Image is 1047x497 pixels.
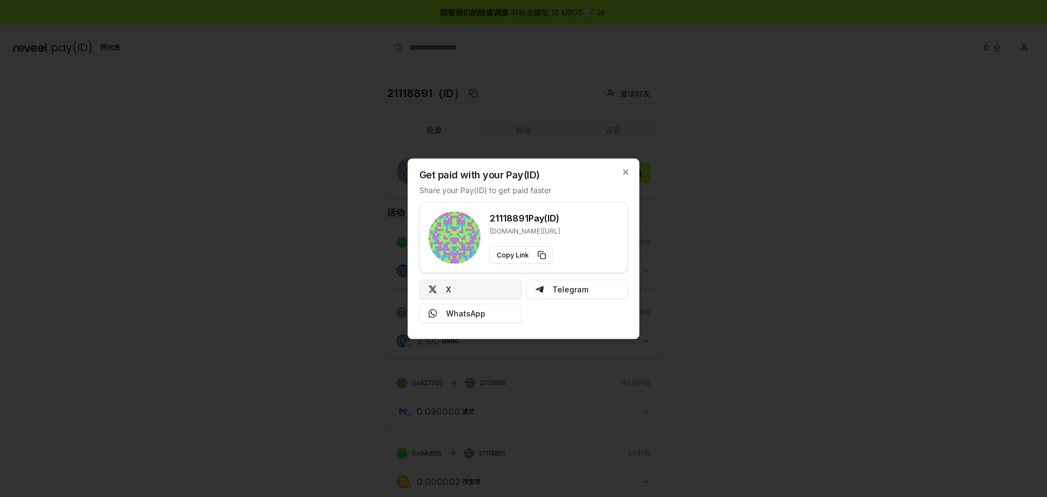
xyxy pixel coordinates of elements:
[535,285,544,294] img: Telegram
[490,246,553,264] button: Copy Link
[419,184,551,195] p: Share your Pay(ID) to get paid faster
[419,303,522,323] button: WhatsApp
[429,285,437,294] img: X
[419,279,522,299] button: X
[490,211,560,224] h3: 21118891 Pay(ID)
[526,279,628,299] button: Telegram
[419,170,540,179] h2: Get paid with your Pay(ID)
[490,226,560,235] p: [DOMAIN_NAME][URL]
[429,309,437,318] img: Whatsapp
